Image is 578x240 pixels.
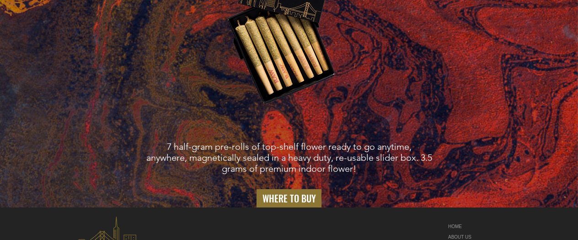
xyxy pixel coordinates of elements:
span: 7 half-gram pre-rolls of top-shelf flower ready to go anytime, anywhere, magnetically sealed in a... [146,141,432,174]
a: WHERE TO BUY [257,189,321,207]
img: big-steve-7-pack [183,111,394,131]
a: HOME [448,221,506,232]
span: WHERE TO BUY [262,192,316,205]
